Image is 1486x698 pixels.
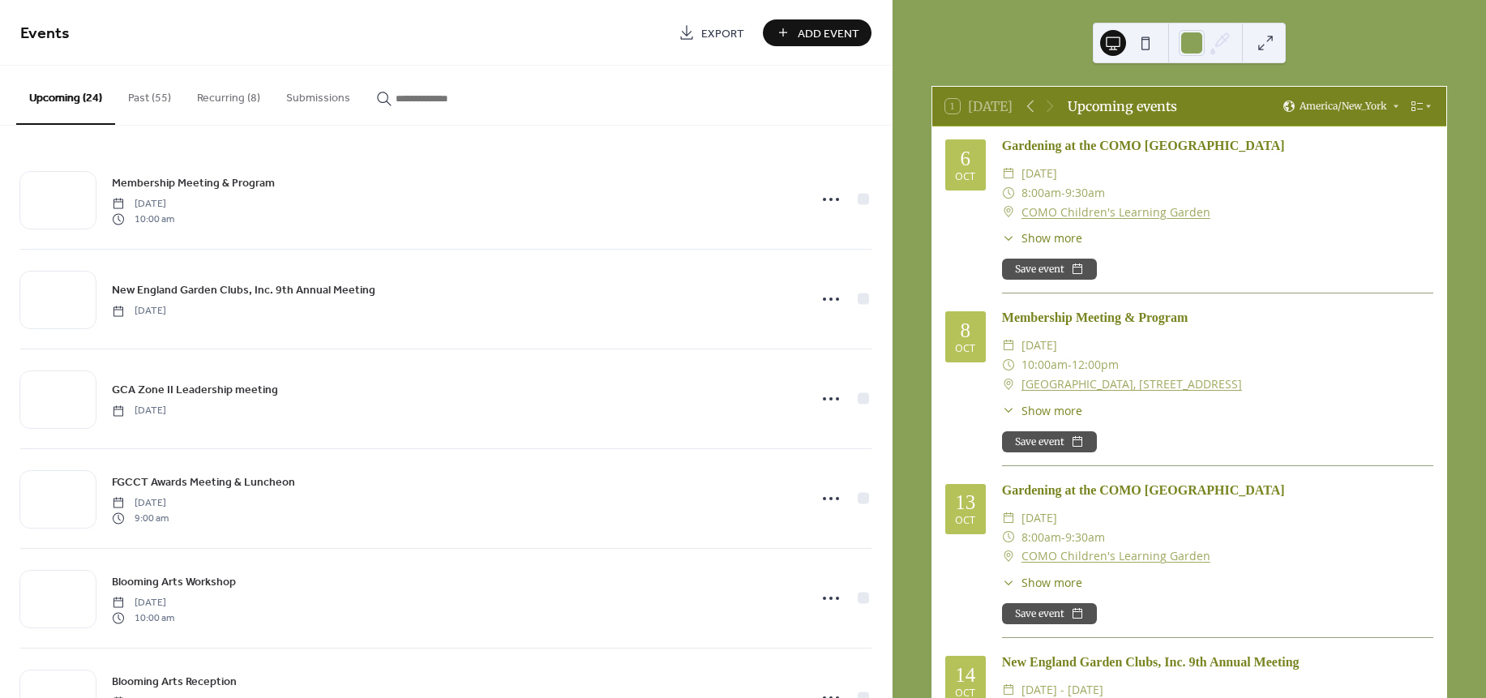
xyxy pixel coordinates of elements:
a: Blooming Arts Reception [112,672,237,691]
div: ​ [1002,336,1015,355]
a: FGCCT Awards Meeting & Luncheon [112,473,295,491]
div: ​ [1002,546,1015,566]
button: ​Show more [1002,574,1082,591]
span: - [1068,355,1072,375]
a: Membership Meeting & Program [112,173,275,192]
a: COMO Children's Learning Garden [1021,203,1210,222]
span: 8:00am [1021,183,1061,203]
a: GCA Zone II Leadership meeting [112,380,278,399]
span: Membership Meeting & Program [112,175,275,192]
span: [DATE] [112,596,174,610]
span: 8:00am [1021,528,1061,547]
span: - [1061,528,1065,547]
a: Blooming Arts Workshop [112,572,236,591]
div: 14 [955,665,975,685]
div: Oct [955,172,975,182]
span: 9:30am [1065,528,1105,547]
div: ​ [1002,355,1015,375]
span: Export [701,25,744,42]
div: Membership Meeting & Program [1002,308,1433,328]
button: ​Show more [1002,229,1082,246]
div: ​ [1002,402,1015,419]
button: Submissions [273,66,363,123]
span: 9:00 am [112,511,169,525]
a: [GEOGRAPHIC_DATA], [STREET_ADDRESS] [1021,375,1242,394]
span: New England Garden Clubs, Inc. 9th Annual Meeting [112,282,375,299]
span: 10:00 am [112,212,174,226]
div: 6 [961,148,971,169]
div: Gardening at the COMO [GEOGRAPHIC_DATA] [1002,481,1433,500]
span: FGCCT Awards Meeting & Luncheon [112,474,295,491]
span: [DATE] [112,197,174,212]
button: Upcoming (24) [16,66,115,125]
span: [DATE] [1021,336,1057,355]
button: Save event [1002,259,1097,280]
div: ​ [1002,375,1015,394]
a: Export [666,19,756,46]
div: New England Garden Clubs, Inc. 9th Annual Meeting [1002,653,1433,672]
div: 8 [961,320,971,340]
div: ​ [1002,183,1015,203]
div: Oct [955,516,975,526]
span: [DATE] [1021,164,1057,183]
span: Add Event [798,25,859,42]
span: 10:00am [1021,355,1068,375]
span: [DATE] [112,404,166,418]
div: Upcoming events [1068,96,1177,116]
span: 10:00 am [112,610,174,625]
span: 12:00pm [1072,355,1119,375]
button: ​Show more [1002,402,1082,419]
div: ​ [1002,574,1015,591]
div: ​ [1002,508,1015,528]
span: Show more [1021,574,1082,591]
span: 9:30am [1065,183,1105,203]
span: Show more [1021,229,1082,246]
div: ​ [1002,229,1015,246]
div: Oct [955,344,975,354]
div: ​ [1002,164,1015,183]
span: GCA Zone II Leadership meeting [112,382,278,399]
a: COMO Children's Learning Garden [1021,546,1210,566]
span: [DATE] [112,304,166,319]
span: Blooming Arts Workshop [112,574,236,591]
div: Gardening at the COMO [GEOGRAPHIC_DATA] [1002,136,1433,156]
span: Events [20,18,70,49]
button: Save event [1002,431,1097,452]
button: Save event [1002,603,1097,624]
span: America/New_York [1300,101,1387,111]
div: 13 [955,492,975,512]
a: New England Garden Clubs, Inc. 9th Annual Meeting [112,280,375,299]
button: Past (55) [115,66,184,123]
span: [DATE] [112,496,169,511]
button: Recurring (8) [184,66,273,123]
span: - [1061,183,1065,203]
button: Add Event [763,19,871,46]
span: Show more [1021,402,1082,419]
span: Blooming Arts Reception [112,674,237,691]
div: ​ [1002,203,1015,222]
div: ​ [1002,528,1015,547]
span: [DATE] [1021,508,1057,528]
